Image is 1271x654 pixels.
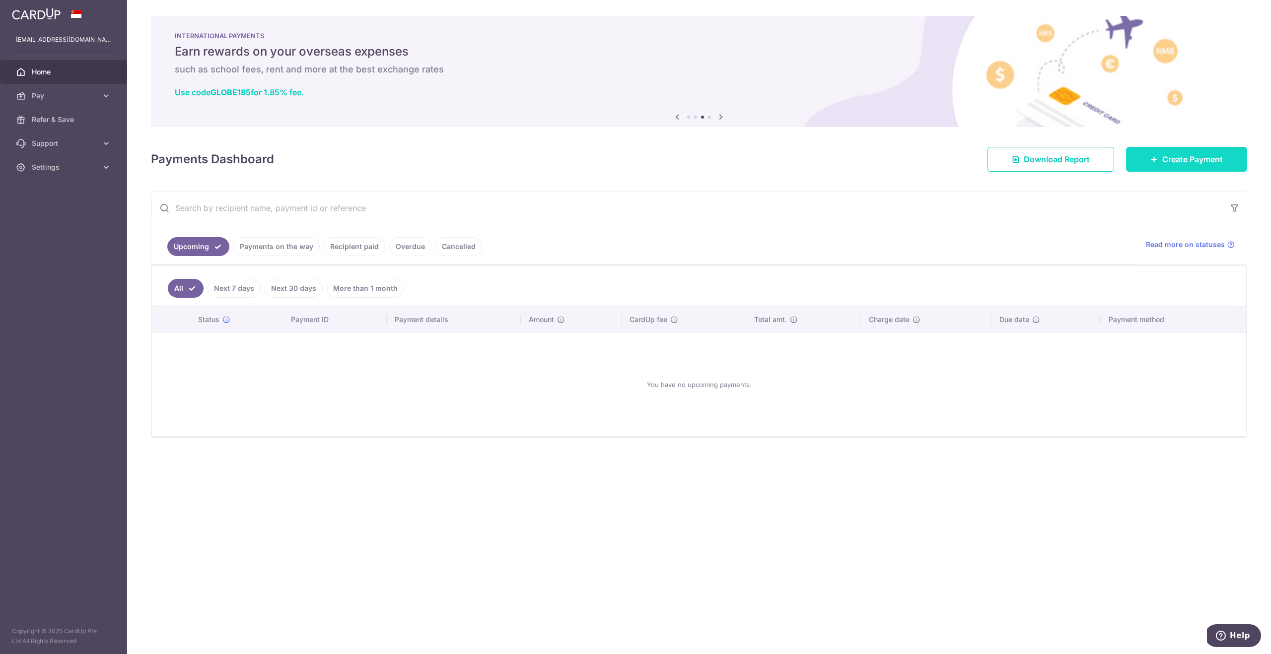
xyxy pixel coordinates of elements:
[32,138,97,148] span: Support
[175,44,1223,60] h5: Earn rewards on your overseas expenses
[1162,153,1223,165] span: Create Payment
[988,147,1114,172] a: Download Report
[1146,240,1235,250] a: Read more on statuses
[16,35,111,45] p: [EMAIL_ADDRESS][DOMAIN_NAME]
[265,279,323,298] a: Next 30 days
[1146,240,1225,250] span: Read more on statuses
[151,150,274,168] h4: Payments Dashboard
[151,192,1223,224] input: Search by recipient name, payment id or reference
[211,87,251,97] b: GLOBE185
[164,341,1234,428] div: You have no upcoming payments.
[233,237,320,256] a: Payments on the way
[283,307,386,332] th: Payment ID
[630,315,667,325] span: CardUp fee
[32,115,97,125] span: Refer & Save
[175,32,1223,40] p: INTERNATIONAL PAYMENTS
[1101,307,1246,332] th: Payment method
[32,67,97,77] span: Home
[32,162,97,172] span: Settings
[208,279,261,298] a: Next 7 days
[529,315,554,325] span: Amount
[327,279,404,298] a: More than 1 month
[175,64,1223,75] h6: such as school fees, rent and more at the best exchange rates
[167,237,229,256] a: Upcoming
[1126,147,1247,172] a: Create Payment
[324,237,385,256] a: Recipient paid
[387,307,521,332] th: Payment details
[754,315,787,325] span: Total amt.
[32,91,97,101] span: Pay
[168,279,204,298] a: All
[1024,153,1090,165] span: Download Report
[151,16,1247,127] img: International Payment Banner
[12,8,61,20] img: CardUp
[1207,624,1261,649] iframe: Opens a widget where you can find more information
[198,315,219,325] span: Status
[389,237,431,256] a: Overdue
[435,237,482,256] a: Cancelled
[999,315,1029,325] span: Due date
[175,87,304,97] a: Use codeGLOBE185for 1.85% fee.
[869,315,910,325] span: Charge date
